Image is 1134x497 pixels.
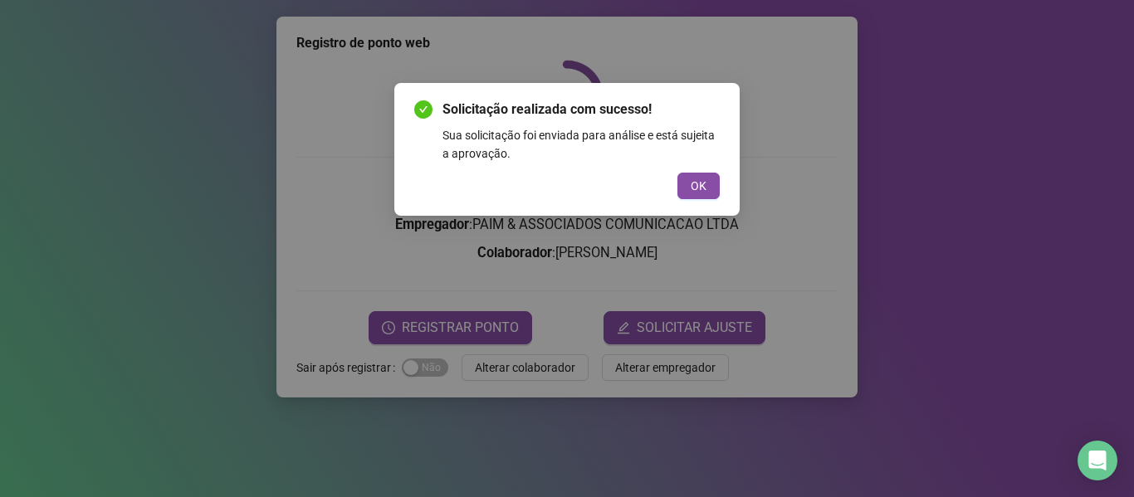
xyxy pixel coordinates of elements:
span: check-circle [414,100,433,119]
button: OK [677,173,720,199]
span: OK [691,177,706,195]
div: Sua solicitação foi enviada para análise e está sujeita a aprovação. [442,126,720,163]
div: Open Intercom Messenger [1078,441,1117,480]
span: Solicitação realizada com sucesso! [442,100,720,119]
